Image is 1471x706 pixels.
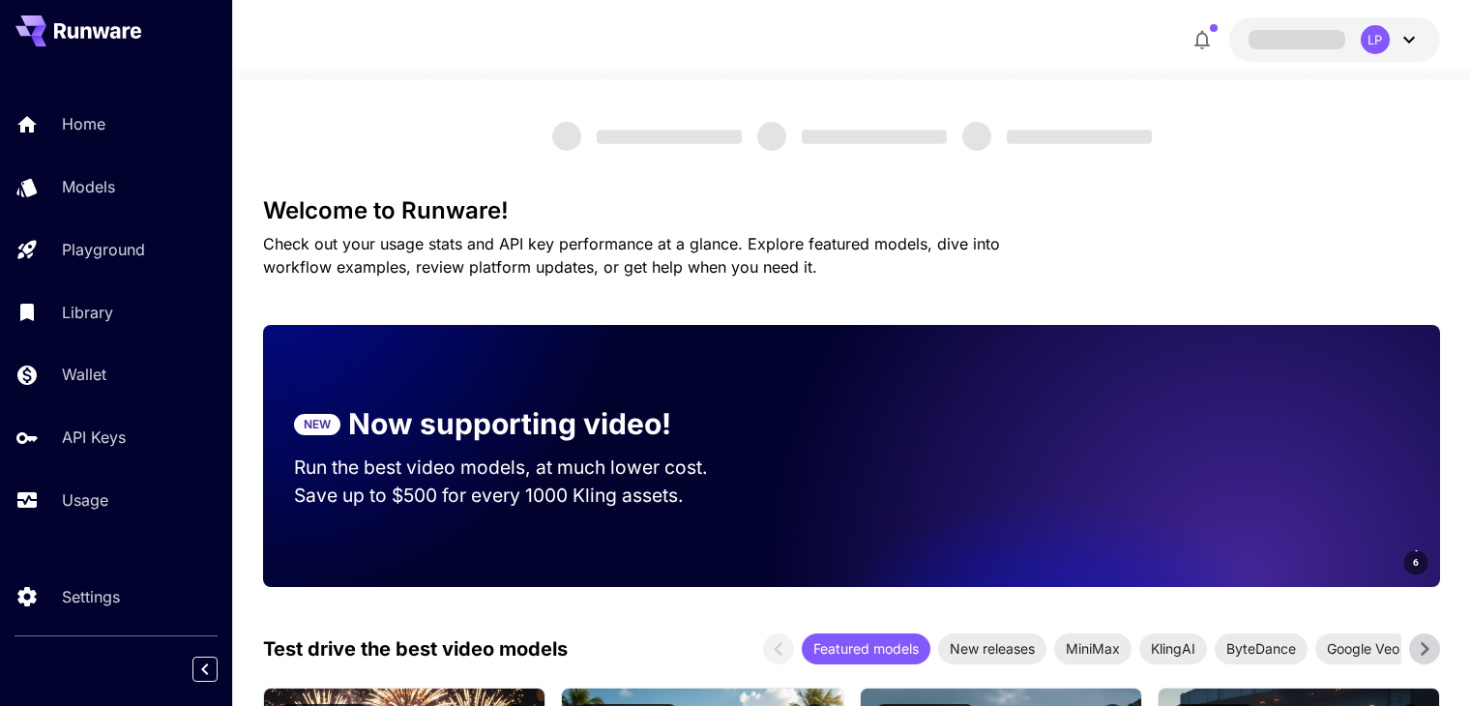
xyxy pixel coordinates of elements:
[1054,638,1132,659] span: MiniMax
[263,234,1000,277] span: Check out your usage stats and API key performance at a glance. Explore featured models, dive int...
[263,634,568,663] p: Test drive the best video models
[294,482,745,510] p: Save up to $500 for every 1000 Kling assets.
[304,416,331,433] p: NEW
[62,112,105,135] p: Home
[938,633,1046,664] div: New releases
[62,488,108,512] p: Usage
[263,197,1440,224] h3: Welcome to Runware!
[1139,638,1207,659] span: KlingAI
[1315,633,1411,664] div: Google Veo
[802,638,930,659] span: Featured models
[207,652,232,687] div: Collapse sidebar
[1315,638,1411,659] span: Google Veo
[348,402,671,446] p: Now supporting video!
[192,657,218,682] button: Collapse sidebar
[1413,555,1419,570] span: 6
[1054,633,1132,664] div: MiniMax
[294,454,745,482] p: Run the best video models, at much lower cost.
[802,633,930,664] div: Featured models
[62,426,126,449] p: API Keys
[1215,633,1308,664] div: ByteDance
[1361,25,1390,54] div: LP
[1139,633,1207,664] div: KlingAI
[62,301,113,324] p: Library
[1215,638,1308,659] span: ByteDance
[1229,17,1440,62] button: LP
[938,638,1046,659] span: New releases
[62,238,145,261] p: Playground
[62,363,106,386] p: Wallet
[62,585,120,608] p: Settings
[62,175,115,198] p: Models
